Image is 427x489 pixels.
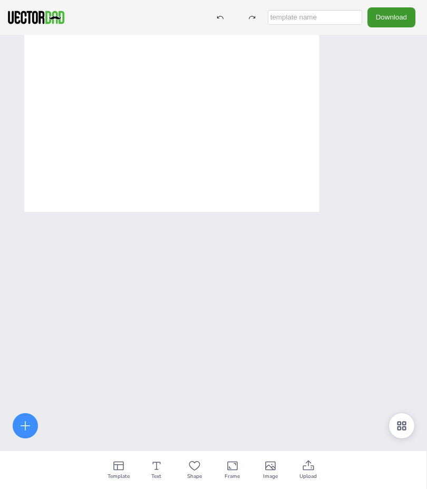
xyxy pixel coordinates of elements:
[187,472,202,481] span: Shape
[263,472,278,481] span: Image
[367,7,415,27] button: Download
[151,472,161,481] span: Text
[108,472,130,481] span: Template
[268,10,362,25] input: template name
[6,9,66,25] img: VectorDad-1.png
[299,472,317,481] span: Upload
[225,472,240,481] span: Frame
